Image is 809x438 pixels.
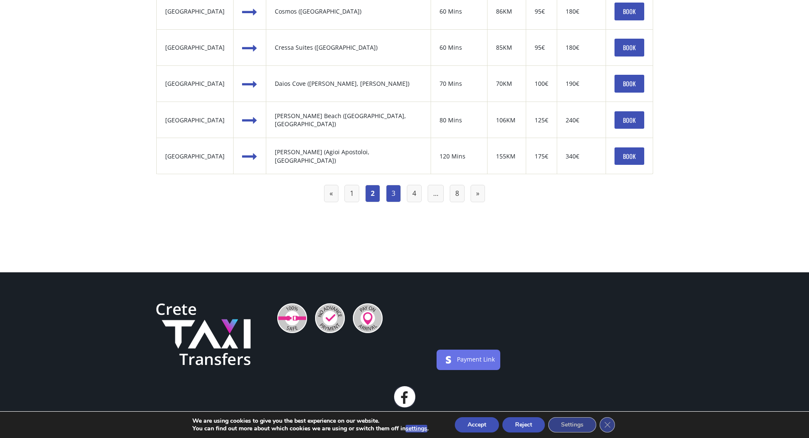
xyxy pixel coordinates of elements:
div: 240€ [566,116,597,124]
a: BOOK [615,75,644,93]
div: [GEOGRAPHIC_DATA] [165,116,225,124]
img: stripe [442,353,455,367]
div: 125€ [535,116,548,124]
div: 86KM [496,7,517,16]
a: » [471,185,485,202]
div: [GEOGRAPHIC_DATA] [165,152,225,161]
div: 100€ [535,79,548,88]
button: Close GDPR Cookie Banner [600,417,615,432]
img: No Advance Payment [315,303,345,333]
div: Daios Cove ([PERSON_NAME], [PERSON_NAME]) [275,79,422,88]
div: [PERSON_NAME] (Agioi Apostoloi, [GEOGRAPHIC_DATA]) [275,148,422,165]
img: 100% Safe [277,303,307,333]
button: Settings [548,417,596,432]
div: 95€ [535,7,548,16]
span: Page 2 [365,185,380,202]
div: 175€ [535,152,548,161]
a: BOOK [615,111,644,129]
div: 340€ [566,152,597,161]
div: 80 Mins [440,116,479,124]
a: Payment Link [457,355,495,363]
a: BOOK [615,3,644,20]
div: 60 Mins [440,7,479,16]
div: [GEOGRAPHIC_DATA] [165,7,225,16]
div: Cosmos ([GEOGRAPHIC_DATA]) [275,7,422,16]
a: BOOK [615,39,644,57]
img: Pay On Arrival [353,303,383,333]
a: Page 4 [407,185,422,202]
a: BOOK [615,147,644,165]
div: 70 Mins [440,79,479,88]
div: 106KM [496,116,517,124]
a: Page 3 [386,185,401,202]
div: 120 Mins [440,152,479,161]
div: 95€ [535,43,548,52]
button: settings [406,425,427,432]
a: facebook [394,386,415,407]
div: [GEOGRAPHIC_DATA] [165,43,225,52]
img: Crete Taxi Transfers [156,303,251,365]
div: 180€ [566,7,597,16]
div: [PERSON_NAME] Beach ([GEOGRAPHIC_DATA], [GEOGRAPHIC_DATA]) [275,112,422,129]
button: Accept [455,417,499,432]
button: Reject [502,417,545,432]
a: Page 8 [450,185,465,202]
p: You can find out more about which cookies we are using or switch them off in . [192,425,428,432]
div: 85KM [496,43,517,52]
div: 155KM [496,152,517,161]
div: 70KM [496,79,517,88]
a: Page 1 [344,185,359,202]
div: 190€ [566,79,597,88]
div: [GEOGRAPHIC_DATA] [165,79,225,88]
div: Cressa Suites ([GEOGRAPHIC_DATA]) [275,43,422,52]
a: « [324,185,338,202]
div: 180€ [566,43,597,52]
span: … [428,185,444,202]
div: 60 Mins [440,43,479,52]
p: We are using cookies to give you the best experience on our website. [192,417,428,425]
